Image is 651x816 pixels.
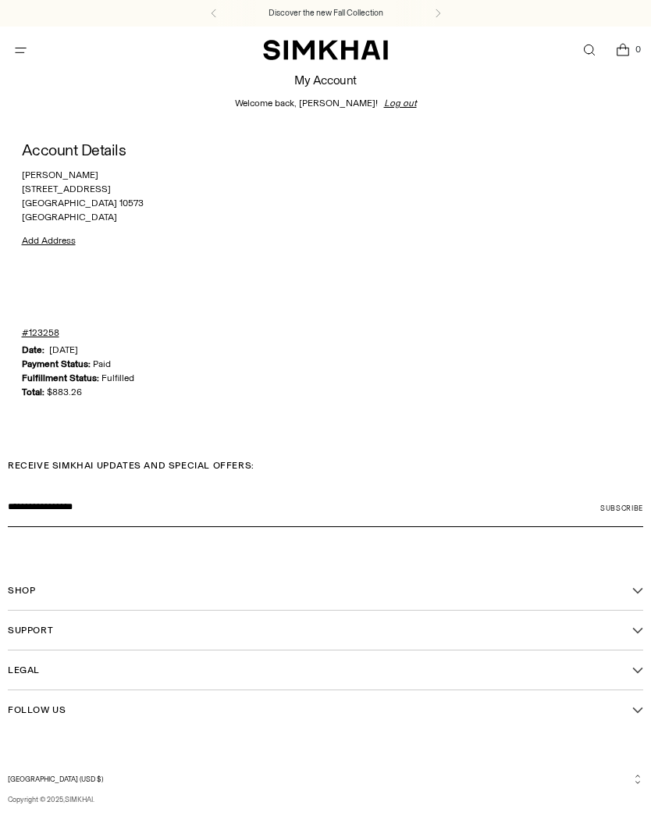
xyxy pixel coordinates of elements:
[8,663,40,677] span: Legal
[22,326,59,340] a: Order number #123258
[294,73,357,87] h1: My Account
[235,96,417,110] div: Welcome back, [PERSON_NAME]!
[22,141,630,159] h2: Account Details
[8,690,643,729] button: Open Follow Us footer navigation
[22,357,630,371] td: Paid
[22,233,76,248] a: Add Address
[5,34,37,66] button: Open menu modal
[573,34,605,66] a: Open search modal
[269,7,383,20] a: Discover the new Fall Collection
[8,703,66,717] span: Follow Us
[600,488,643,527] button: Subscribe
[631,42,645,56] span: 0
[22,385,630,399] td: $883.26
[8,571,643,610] button: Open Shop footer navigation
[65,795,93,804] a: SIMKHAI
[8,773,643,785] button: [GEOGRAPHIC_DATA] (USD $)
[8,650,643,690] button: Open Legal footer navigation
[8,583,35,597] span: Shop
[22,371,630,385] td: Fulfilled
[8,611,643,650] button: Open Support footer navigation
[8,458,254,472] span: RECEIVE SIMKHAI UPDATES AND SPECIAL OFFERS:
[8,623,53,637] span: Support
[263,39,388,62] a: SIMKHAI
[8,794,643,805] p: Copyright © 2025, .
[384,96,417,110] a: Log out
[607,34,639,66] a: Open cart modal
[22,168,630,224] p: [PERSON_NAME] [STREET_ADDRESS] [GEOGRAPHIC_DATA] 10573 [GEOGRAPHIC_DATA]
[49,344,78,355] time: [DATE]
